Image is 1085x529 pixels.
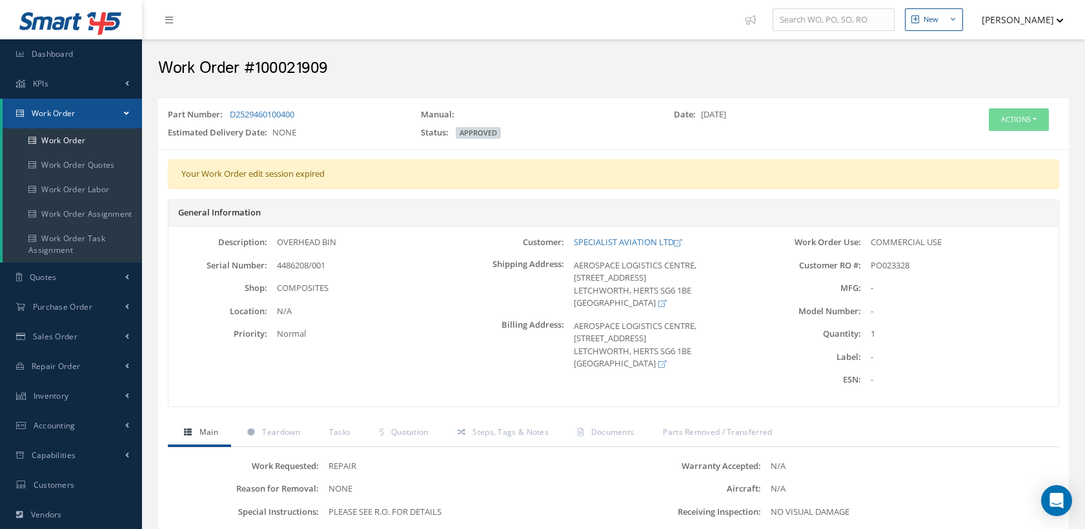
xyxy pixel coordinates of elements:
label: Billing Address: [465,320,564,370]
label: Customer: [465,237,564,247]
a: SPECIALIST AVIATION LTD [574,236,682,248]
span: PO023328 [871,259,909,271]
div: COMPOSITES [267,282,465,295]
label: Part Number: [168,108,228,121]
span: 4486208/001 [277,259,325,271]
span: Parts Removed / Transferred [663,426,772,437]
span: Dashboard [32,48,74,59]
span: Customers [34,479,75,490]
div: PLEASE SEE R.O. FOR DETAILS [319,506,614,519]
label: Label: [762,352,860,362]
span: KPIs [33,78,48,89]
label: Status: [421,126,454,139]
div: - [861,351,1059,364]
span: Quotation [391,426,429,437]
a: Teardown [231,420,313,447]
span: Tasks [329,426,351,437]
span: Purchase Order [33,301,92,312]
label: Receiving Inspection: [614,507,762,517]
div: [DATE] [664,108,917,126]
a: Work Order [3,99,142,128]
button: New [905,8,963,31]
div: AEROSPACE LOGISTICS CENTRE, [STREET_ADDRESS] LETCHWORTH, HERTS SG6 1BE [GEOGRAPHIC_DATA] [564,259,762,310]
h2: Work Order #100021909 [158,59,1069,78]
span: Quotes [30,272,57,283]
span: Steps, Tags & Notes [472,426,549,437]
span: Repair Order [32,361,81,372]
span: Accounting [34,420,76,431]
label: Work Requested: [171,461,319,471]
span: Inventory [34,390,69,401]
span: Teardown [262,426,299,437]
button: Actions [989,108,1049,131]
label: Customer RO #: [762,261,860,270]
label: Serial Number: [168,261,267,270]
label: Manual: [421,108,460,121]
span: Sales Order [33,331,77,342]
button: [PERSON_NAME] [969,7,1064,32]
div: Your Work Order edit session expired [168,159,1059,189]
span: Main [199,426,218,437]
a: Work Order Labor [3,177,142,202]
div: N/A [761,483,1056,495]
a: Steps, Tags & Notes [441,420,562,447]
a: Quotation [363,420,441,447]
div: AEROSPACE LOGISTICS CENTRE, [STREET_ADDRESS] LETCHWORTH, HERTS SG6 1BE [GEOGRAPHIC_DATA] [564,320,762,370]
div: - [861,305,1059,318]
div: New [924,14,938,25]
label: Warranty Accepted: [614,461,762,471]
a: D2529460100400 [230,108,294,120]
span: APPROVED [456,127,501,139]
label: Date: [674,108,701,121]
h5: General Information [178,208,1049,218]
a: Documents [562,420,647,447]
div: - [861,374,1059,386]
label: Model Number: [762,306,860,316]
a: Work Order Assignment [3,202,142,226]
div: NO VISUAL DAMAGE [761,506,1056,519]
div: 1 [861,328,1059,341]
label: Quantity: [762,329,860,339]
label: Priority: [168,329,267,339]
label: Shop: [168,283,267,293]
span: Capabilities [32,450,76,461]
a: Tasks [313,420,364,447]
div: Open Intercom Messenger [1041,485,1072,516]
label: Special Instructions: [171,507,319,517]
div: NONE [319,483,614,495]
div: N/A [267,305,465,318]
a: Work Order Task Assignment [3,226,142,263]
a: Work Order Quotes [3,153,142,177]
a: Work Order [3,128,142,153]
span: Vendors [31,509,62,520]
label: Shipping Address: [465,259,564,310]
div: COMMERCIAL USE [861,236,1059,249]
label: ESN: [762,375,860,384]
span: Documents [591,426,634,437]
div: Normal [267,328,465,341]
div: OVERHEAD BIN [267,236,465,249]
a: Parts Removed / Transferred [647,420,785,447]
label: MFG: [762,283,860,293]
a: Main [168,420,231,447]
div: N/A [761,460,1056,473]
label: Description: [168,237,267,247]
label: Aircraft: [614,484,762,494]
label: Work Order Use: [762,237,860,247]
div: - [861,282,1059,295]
label: Estimated Delivery Date: [168,126,272,139]
div: NONE [158,126,411,145]
div: REPAIR [319,460,614,473]
label: Reason for Removal: [171,484,319,494]
label: Location: [168,306,267,316]
span: Work Order [32,108,76,119]
input: Search WO, PO, SO, RO [773,8,895,32]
